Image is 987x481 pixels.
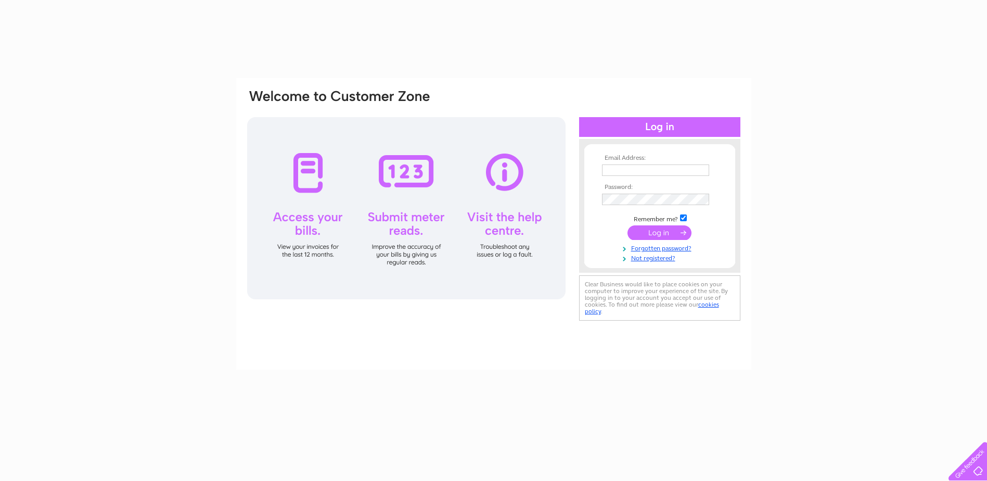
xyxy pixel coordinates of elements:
[585,301,719,315] a: cookies policy
[599,155,720,162] th: Email Address:
[602,243,720,252] a: Forgotten password?
[599,213,720,223] td: Remember me?
[627,225,691,240] input: Submit
[602,252,720,262] a: Not registered?
[599,184,720,191] th: Password:
[579,275,740,321] div: Clear Business would like to place cookies on your computer to improve your experience of the sit...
